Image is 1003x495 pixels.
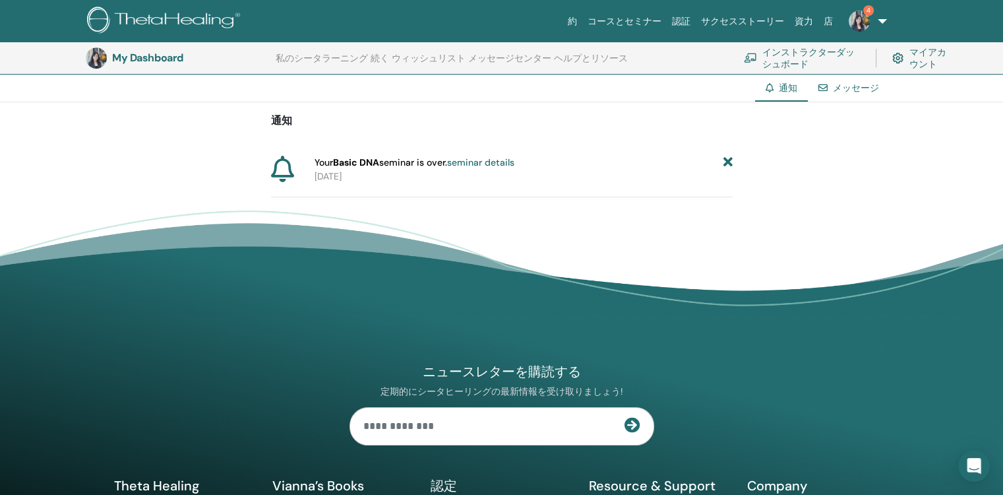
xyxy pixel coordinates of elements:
a: 私のシータラーニング [276,53,368,74]
span: 4 [863,5,874,16]
img: default.jpg [849,11,870,32]
h3: My Dashboard [112,51,244,64]
a: メッセージ [833,82,879,94]
a: 店 [818,9,838,34]
a: ヘルプとリソース [554,53,628,74]
strong: Basic DNA [333,156,379,168]
a: サクセスストーリー [696,9,789,34]
h5: 認定 [431,477,573,495]
img: default.jpg [86,48,107,69]
h5: Company [747,477,890,494]
a: 約 [562,9,582,34]
a: メッセージセンター [468,53,551,74]
h5: Resource & Support [589,477,731,494]
a: コースとセミナー [582,9,667,34]
a: 認証 [667,9,696,34]
span: 通知 [779,82,797,94]
a: 資力 [789,9,818,34]
span: Your seminar is over. [315,156,514,170]
p: 通知 [271,113,733,129]
a: インストラクターダッシュボード [744,44,860,73]
h5: Vianna’s Books [272,477,415,494]
a: 続く [371,53,389,74]
img: chalkboard-teacher.svg [744,53,757,63]
img: cog.svg [892,50,903,66]
a: マイアカウント [892,44,955,73]
h4: ニュースレターを購読する [350,363,654,381]
p: [DATE] [315,170,733,183]
h5: Theta Healing [114,477,257,494]
p: 定期的にシータヒーリングの最新情報を受け取りましょう! [350,385,654,398]
img: logo.png [87,7,245,36]
a: seminar details [447,156,514,168]
a: ウィッシュリスト [392,53,466,74]
div: Open Intercom Messenger [958,450,990,482]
